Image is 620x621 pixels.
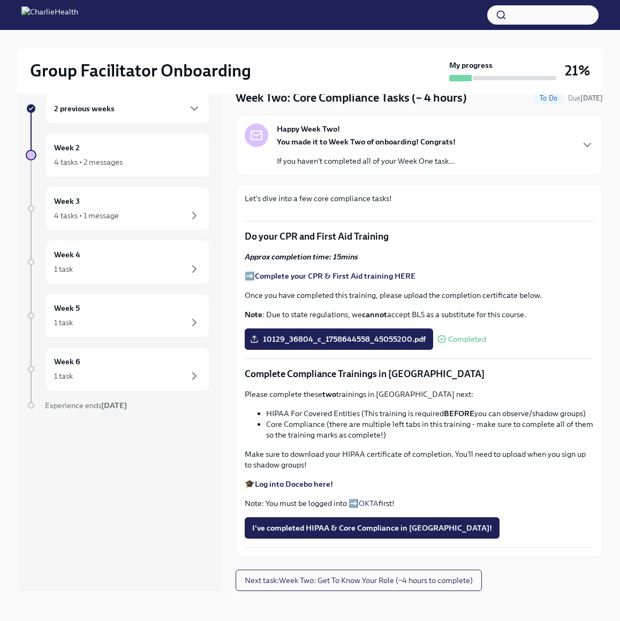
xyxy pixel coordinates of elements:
[245,449,594,470] p: Make sure to download your HIPAA certificate of completion. You'll need to upload when you sign u...
[322,389,336,399] strong: two
[30,60,251,81] h2: Group Facilitator Onboarding
[245,389,594,400] p: Please complete these trainings in [GEOGRAPHIC_DATA] next:
[245,328,433,350] label: 10129_36804_c_1758644558_45055200.pdf
[448,335,486,343] span: Completed
[252,523,492,533] span: I've completed HIPAA & Core Compliance in [GEOGRAPHIC_DATA]!
[54,264,73,274] div: 1 task
[533,94,564,102] span: To Do
[236,90,467,106] h4: Week Two: Core Compliance Tasks (~ 4 hours)
[26,133,210,178] a: Week 24 tasks • 2 messages
[54,302,80,314] h6: Week 5
[245,310,262,319] strong: Note
[245,498,594,509] p: Note: You must be logged into ➡️ first!
[266,408,594,419] li: HIPAA For Covered Entities (This training is required you can observe/shadow groups)
[245,193,594,204] p: Let's dive into a few core compliance tasks!
[245,575,473,586] span: Next task : Week Two: Get To Know Your Role (~4 hours to complete)
[54,195,80,207] h6: Week 3
[54,249,80,260] h6: Week 4
[26,186,210,231] a: Week 34 tasks • 1 message
[45,401,127,410] span: Experience ends
[54,317,73,328] div: 1 task
[580,94,603,102] strong: [DATE]
[45,93,210,124] div: 2 previous weeks
[568,94,603,102] span: Due
[277,124,340,134] strong: Happy Week Two!
[54,210,119,221] div: 4 tasks • 1 message
[54,142,80,154] h6: Week 2
[362,310,387,319] strong: cannot
[26,347,210,392] a: Week 61 task
[255,271,415,281] a: Complete your CPR & First Aid training HERE
[359,499,379,508] a: OKTA
[266,419,594,440] li: Core Compliance (there are multiple left tabs in this training - make sure to complete all of the...
[101,401,127,410] strong: [DATE]
[255,479,333,489] a: Log into Docebo here!
[236,570,482,591] button: Next task:Week Two: Get To Know Your Role (~4 hours to complete)
[54,103,115,114] h6: 2 previous weeks
[245,290,594,301] p: Once you have completed this training, please upload the completion certificate below.
[245,517,500,539] button: I've completed HIPAA & Core Compliance in [GEOGRAPHIC_DATA]!
[565,61,590,80] h3: 21%
[245,230,594,243] p: Do your CPR and First Aid Training
[245,479,594,489] p: 🎓
[54,356,80,367] h6: Week 6
[245,252,358,262] strong: Approx completion time: 15mins
[21,6,78,24] img: CharlieHealth
[277,137,456,147] strong: You made it to Week Two of onboarding! Congrats!
[252,334,426,344] span: 10129_36804_c_1758644558_45055200.pdf
[568,93,603,103] span: September 29th, 2025 10:00
[245,271,594,281] p: ➡️
[26,240,210,285] a: Week 41 task
[444,409,474,418] strong: BEFORE
[245,309,594,320] p: : Due to state regulations, we accept BLS as a substitute for this course.
[245,367,594,380] p: Complete Compliance Trainings in [GEOGRAPHIC_DATA]
[277,156,456,166] p: If you haven't completed all of your Week One task...
[26,293,210,338] a: Week 51 task
[54,157,123,167] div: 4 tasks • 2 messages
[54,371,73,381] div: 1 task
[449,60,493,71] strong: My progress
